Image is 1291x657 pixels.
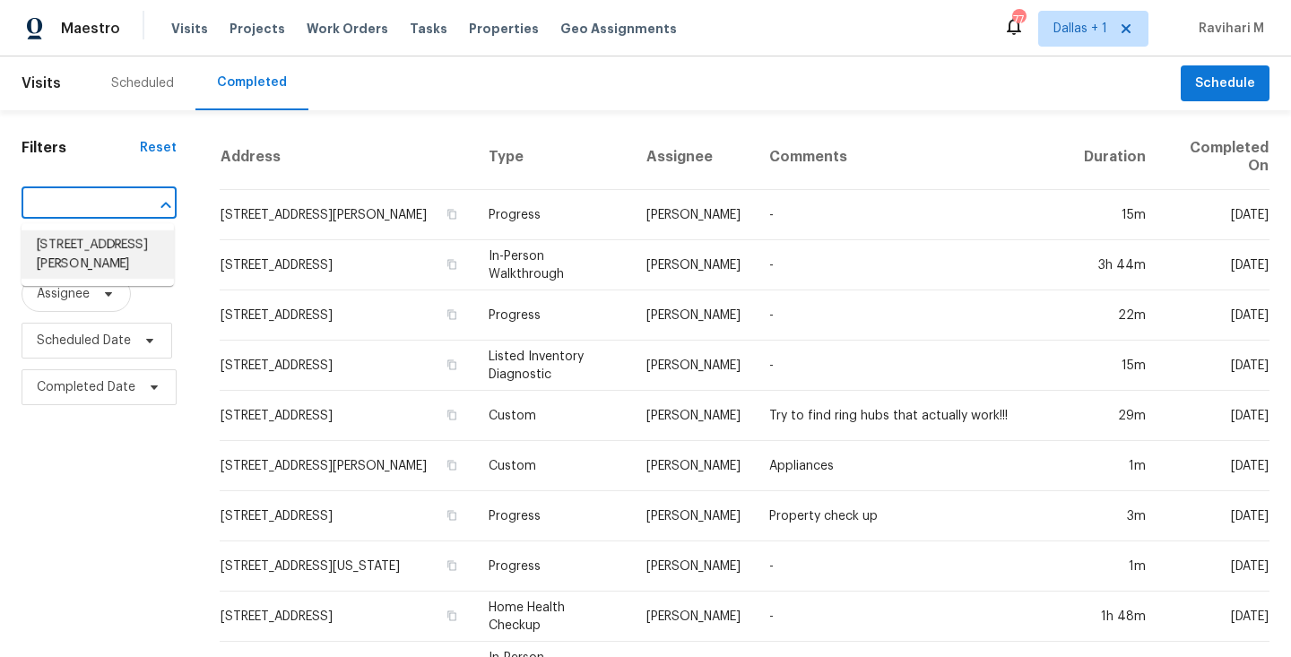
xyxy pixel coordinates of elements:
[1070,541,1160,592] td: 1m
[632,290,755,341] td: [PERSON_NAME]
[220,190,474,240] td: [STREET_ADDRESS][PERSON_NAME]
[111,74,174,92] div: Scheduled
[469,20,539,38] span: Properties
[220,592,474,642] td: [STREET_ADDRESS]
[632,441,755,491] td: [PERSON_NAME]
[1195,73,1255,95] span: Schedule
[474,341,632,391] td: Listed Inventory Diagnostic
[755,491,1070,541] td: Property check up
[1160,290,1269,341] td: [DATE]
[171,20,208,38] span: Visits
[1070,441,1160,491] td: 1m
[755,441,1070,491] td: Appliances
[1160,240,1269,290] td: [DATE]
[755,592,1070,642] td: -
[444,407,460,423] button: Copy Address
[307,20,388,38] span: Work Orders
[444,608,460,624] button: Copy Address
[632,541,755,592] td: [PERSON_NAME]
[1160,341,1269,391] td: [DATE]
[1181,65,1269,102] button: Schedule
[22,230,174,279] li: [STREET_ADDRESS][PERSON_NAME]
[22,139,140,157] h1: Filters
[755,190,1070,240] td: -
[217,73,287,91] div: Completed
[37,332,131,350] span: Scheduled Date
[444,256,460,272] button: Copy Address
[755,125,1070,190] th: Comments
[1012,11,1025,29] div: 77
[61,20,120,38] span: Maestro
[1070,491,1160,541] td: 3m
[220,391,474,441] td: [STREET_ADDRESS]
[474,592,632,642] td: Home Health Checkup
[632,592,755,642] td: [PERSON_NAME]
[140,139,177,157] div: Reset
[1160,125,1269,190] th: Completed On
[1070,290,1160,341] td: 22m
[1160,592,1269,642] td: [DATE]
[22,191,126,219] input: Search for an address...
[474,290,632,341] td: Progress
[474,491,632,541] td: Progress
[1160,190,1269,240] td: [DATE]
[1053,20,1107,38] span: Dallas + 1
[1070,341,1160,391] td: 15m
[1160,391,1269,441] td: [DATE]
[444,457,460,473] button: Copy Address
[230,20,285,38] span: Projects
[1160,441,1269,491] td: [DATE]
[1160,541,1269,592] td: [DATE]
[220,240,474,290] td: [STREET_ADDRESS]
[474,125,632,190] th: Type
[632,240,755,290] td: [PERSON_NAME]
[1070,391,1160,441] td: 29m
[755,240,1070,290] td: -
[632,491,755,541] td: [PERSON_NAME]
[755,541,1070,592] td: -
[444,307,460,323] button: Copy Address
[755,290,1070,341] td: -
[632,391,755,441] td: [PERSON_NAME]
[632,190,755,240] td: [PERSON_NAME]
[474,541,632,592] td: Progress
[220,290,474,341] td: [STREET_ADDRESS]
[220,341,474,391] td: [STREET_ADDRESS]
[1070,240,1160,290] td: 3h 44m
[37,285,90,303] span: Assignee
[410,22,447,35] span: Tasks
[444,558,460,574] button: Copy Address
[220,541,474,592] td: [STREET_ADDRESS][US_STATE]
[444,357,460,373] button: Copy Address
[1070,592,1160,642] td: 1h 48m
[632,341,755,391] td: [PERSON_NAME]
[560,20,677,38] span: Geo Assignments
[632,125,755,190] th: Assignee
[474,240,632,290] td: In-Person Walkthrough
[474,391,632,441] td: Custom
[474,441,632,491] td: Custom
[1191,20,1264,38] span: Ravihari M
[37,378,135,396] span: Completed Date
[1160,491,1269,541] td: [DATE]
[444,507,460,523] button: Copy Address
[1070,125,1160,190] th: Duration
[220,491,474,541] td: [STREET_ADDRESS]
[755,391,1070,441] td: Try to find ring hubs that actually work!!!
[220,125,474,190] th: Address
[153,193,178,218] button: Close
[755,341,1070,391] td: -
[444,206,460,222] button: Copy Address
[1070,190,1160,240] td: 15m
[22,64,61,103] span: Visits
[220,441,474,491] td: [STREET_ADDRESS][PERSON_NAME]
[474,190,632,240] td: Progress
